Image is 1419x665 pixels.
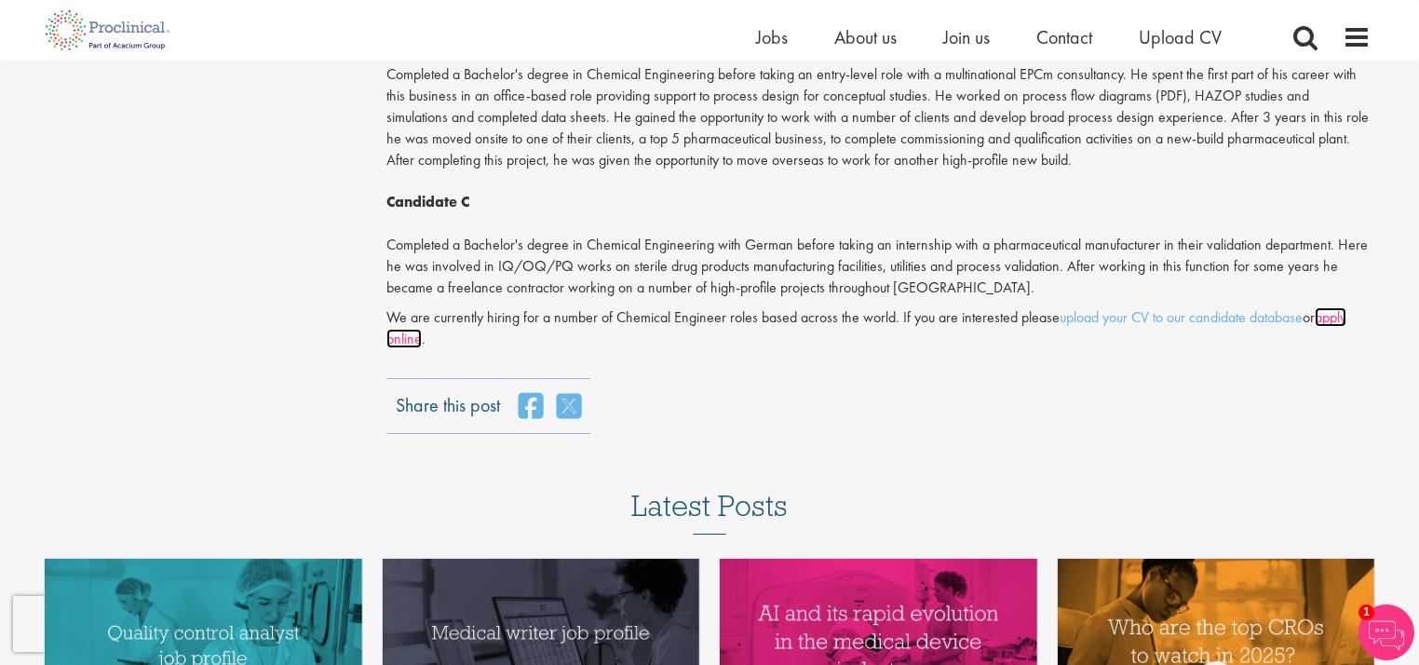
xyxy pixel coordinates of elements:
a: upload your CV to our candidate database [1060,307,1303,327]
a: Join us [943,25,990,49]
h3: Latest Posts [631,490,788,535]
a: share on facebook [519,392,543,420]
a: Jobs [756,25,788,49]
iframe: reCAPTCHA [13,596,251,652]
a: Upload CV [1139,25,1222,49]
a: About us [834,25,897,49]
a: Contact [1036,25,1092,49]
img: Chatbot [1358,604,1414,660]
a: share on twitter [557,392,581,420]
b: Candidate C [386,192,469,211]
span: 1 [1358,604,1374,620]
p: We are currently hiring for a number of Chemical Engineer roles based across the world. If you ar... [386,307,1372,350]
a: apply online [386,307,1346,348]
label: Share this post [396,392,500,405]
